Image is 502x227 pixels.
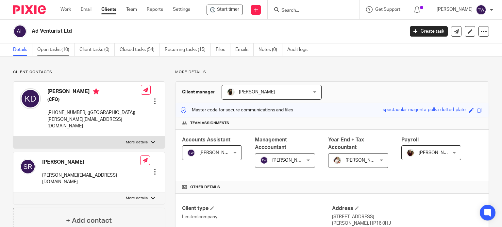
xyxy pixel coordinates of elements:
p: [STREET_ADDRESS] [332,214,482,220]
h3: Client manager [182,89,215,95]
p: Limited company [182,214,332,220]
a: Open tasks (10) [37,43,75,56]
span: [PERSON_NAME] [272,158,308,163]
p: [PERSON_NAME][EMAIL_ADDRESS][DOMAIN_NAME] [42,172,140,186]
div: Ad Venturist Ltd [207,5,243,15]
a: Team [126,6,137,13]
h4: [PERSON_NAME] [42,159,140,166]
span: [PERSON_NAME] [345,158,381,163]
h5: (CFO) [47,96,141,103]
img: svg%3E [20,88,41,109]
p: More details [175,70,489,75]
h2: Ad Venturist Ltd [32,28,326,35]
span: [PERSON_NAME] [419,151,455,155]
span: Accounts Assistant [182,137,230,142]
span: Start timer [217,6,239,13]
img: svg%3E [13,24,27,38]
p: Master code for secure communications and files [180,107,293,113]
span: [PERSON_NAME] [239,90,275,94]
p: More details [126,140,148,145]
span: [PERSON_NAME] [199,151,235,155]
div: spectacular-magenta-polka-dotted-plate [383,106,466,114]
span: Management Acccountant [255,137,287,150]
img: svg%3E [260,156,268,164]
a: Settings [173,6,190,13]
h4: + Add contact [66,216,112,226]
img: svg%3E [187,149,195,157]
a: Recurring tasks (15) [165,43,211,56]
a: Audit logs [287,43,312,56]
p: [PHONE_NUMBER] ([GEOGRAPHIC_DATA]) [47,109,141,116]
span: Payroll [401,137,419,142]
a: Client tasks (0) [79,43,115,56]
p: [PERSON_NAME][EMAIL_ADDRESS][DOMAIN_NAME] [47,116,141,130]
h4: Client type [182,205,332,212]
span: Year End + Tax Accountant [328,137,364,150]
img: MaxAcc_Sep21_ElliDeanPhoto_030.jpg [407,149,414,157]
a: Files [216,43,230,56]
a: Reports [147,6,163,13]
h4: [PERSON_NAME] [47,88,141,96]
p: Client contacts [13,70,165,75]
p: More details [126,196,148,201]
span: Other details [190,185,220,190]
a: Emails [235,43,254,56]
img: Pixie [13,5,46,14]
a: Email [81,6,92,13]
img: svg%3E [20,159,36,174]
p: [PERSON_NAME], HP16 0HJ [332,220,482,227]
img: Janice%20Tang.jpeg [227,88,235,96]
a: Work [60,6,71,13]
span: Team assignments [190,121,229,126]
a: Create task [410,26,448,37]
span: Get Support [375,7,400,12]
p: [PERSON_NAME] [437,6,473,13]
a: Notes (0) [259,43,282,56]
i: Primary [93,88,99,95]
a: Closed tasks (54) [120,43,160,56]
input: Search [281,8,340,14]
h4: Address [332,205,482,212]
img: Kayleigh%20Henson.jpeg [333,156,341,164]
a: Clients [101,6,116,13]
img: svg%3E [476,5,486,15]
a: Details [13,43,32,56]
